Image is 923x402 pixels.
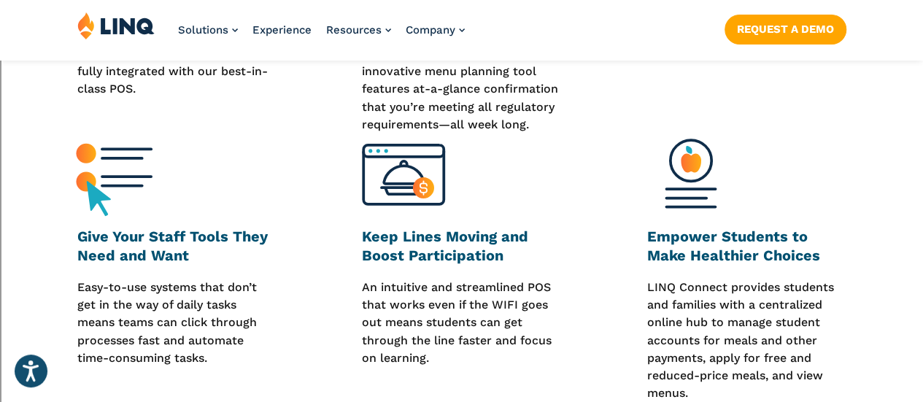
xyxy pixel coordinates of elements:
span: Resources [326,23,382,36]
div: Sort New > Old [6,19,917,32]
div: Sort A > Z [6,6,917,19]
div: Sign out [6,71,917,85]
div: Move To ... [6,98,917,111]
a: Experience [252,23,312,36]
div: Move To ... [6,32,917,45]
iframe: Chat Window [856,339,901,384]
div: Options [6,58,917,71]
nav: Primary Navigation [178,12,465,60]
img: LINQ | K‑12 Software [77,12,155,39]
a: Company [406,23,465,36]
div: Rename [6,85,917,98]
a: Request a Demo [725,15,846,44]
div: Delete [6,45,917,58]
a: Solutions [178,23,238,36]
a: Resources [326,23,391,36]
nav: Button Navigation [725,12,846,44]
span: Solutions [178,23,228,36]
span: Company [406,23,455,36]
